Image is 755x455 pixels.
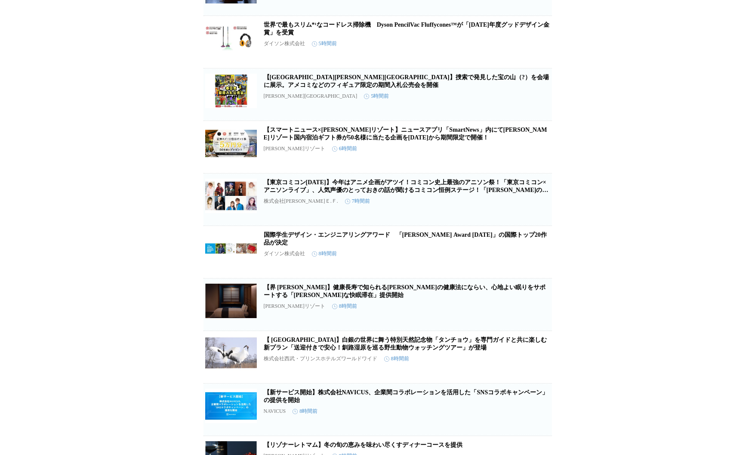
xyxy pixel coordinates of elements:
[364,93,389,100] time: 5時間前
[384,355,409,362] time: 8時間前
[293,408,317,415] time: 8時間前
[264,93,357,99] p: [PERSON_NAME][GEOGRAPHIC_DATA]
[205,284,257,318] img: 【界 秋保】健康長寿で知られる伊達政宗公の健康法にならい、心地よい眠りをサポートする「伊達な快眠滞在」提供開始
[205,179,257,213] img: 【東京コミコン2025】今年はアニメ企画がアツイ！コミコン史上最強のアニソン祭！「東京コミコン×アニソンライブ」、人気声優のとっておきの話が聞けるコミコン恒例ステージ！「日髙のり子のボイスアクターズ」
[264,22,550,36] a: 世界で最もスリム*¹なコードレス掃除機 Dyson PencilVac Fluffycones™が「[DATE]年度グッドデザイン金賞」を受賞
[332,145,357,152] time: 6時間前
[312,250,337,257] time: 8時間前
[205,336,257,371] img: 【 釧路プリンスホテル】白銀の世界に舞う特別天然記念物「タンチョウ」を専門ガイドと共に楽しむ新プラン「送迎付きで安心！釧路湿原を巡る野生動物ウォッチングツアー」が登場
[264,145,325,152] p: [PERSON_NAME]リゾート
[345,198,370,205] time: 7時間前
[264,250,305,257] p: ダイソン株式会社
[264,442,462,448] a: 【リゾナーレトマム】冬の旬の恵みを味わい尽くすディナーコースを提供
[264,284,545,298] a: 【界 [PERSON_NAME]】健康長寿で知られる[PERSON_NAME]の健康法にならい、心地よい眠りをサポートする「[PERSON_NAME]な快眠滞在」提供開始
[264,127,547,141] a: 【スマートニュース×[PERSON_NAME]リゾート】ニュースアプリ「SmartNews」内にて[PERSON_NAME]リゾート国内宿泊ギフト券が50名様に当たる企画を[DATE]から期間限...
[205,126,257,161] img: 【スマートニュース×星野リゾート】ニュースアプリ「SmartNews」内にて星野リゾート国内宿泊ギフト券が50名様に当たる企画を10月15日から期間限定で開催！
[264,198,338,205] p: 株式会社[PERSON_NAME]Ｅ.Ｆ.
[264,355,377,362] p: 株式会社西武・プリンスホテルズワールドワイド
[205,21,257,56] img: 世界で最もスリム*¹なコードレス掃除機 Dyson PencilVac Fluffycones™が「2025年度グッドデザイン金賞」を受賞
[205,231,257,266] img: 国際学生デザイン・エンジニアリングアワード 「James Dyson Award 2025」の国際トップ20作品が決定
[264,232,547,246] a: 国際学生デザイン・エンジニアリングアワード 「[PERSON_NAME] Award [DATE]」の国際トップ20作品が決定
[264,179,549,201] a: 【東京コミコン[DATE]】今年はアニメ企画がアツイ！コミコン史上最強のアニソン祭！「東京コミコン×アニソンライブ」、人気声優のとっておきの話が聞けるコミコン恒例ステージ！「[PERSON_NA...
[264,408,286,415] p: NAVICUS
[264,74,549,88] a: 【[GEOGRAPHIC_DATA][PERSON_NAME][GEOGRAPHIC_DATA]】捜索で発見した宝の山（?）を会場に展示。アメコミなどのフィギュア限定の期間入札公売会を開催
[312,40,337,47] time: 5時間前
[264,40,305,47] p: ダイソン株式会社
[332,303,357,310] time: 8時間前
[264,303,325,310] p: [PERSON_NAME]リゾート
[205,389,257,423] img: 【新サービス開始】株式会社NAVICUS、企業間コラボレーションを活用した「SNSコラボキャンペーン」の提供を開始
[205,74,257,108] img: 【福岡県春日市】捜索で発見した宝の山（?）を会場に展示。アメコミなどのフィギュア限定の期間入札公売会を開催
[264,389,549,403] a: 【新サービス開始】株式会社NAVICUS、企業間コラボレーションを活用した「SNSコラボキャンペーン」の提供を開始
[264,337,547,351] a: 【 [GEOGRAPHIC_DATA]】白銀の世界に舞う特別天然記念物「タンチョウ」を専門ガイドと共に楽しむ新プラン「送迎付きで安心！釧路湿原を巡る野生動物ウォッチングツアー」が登場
